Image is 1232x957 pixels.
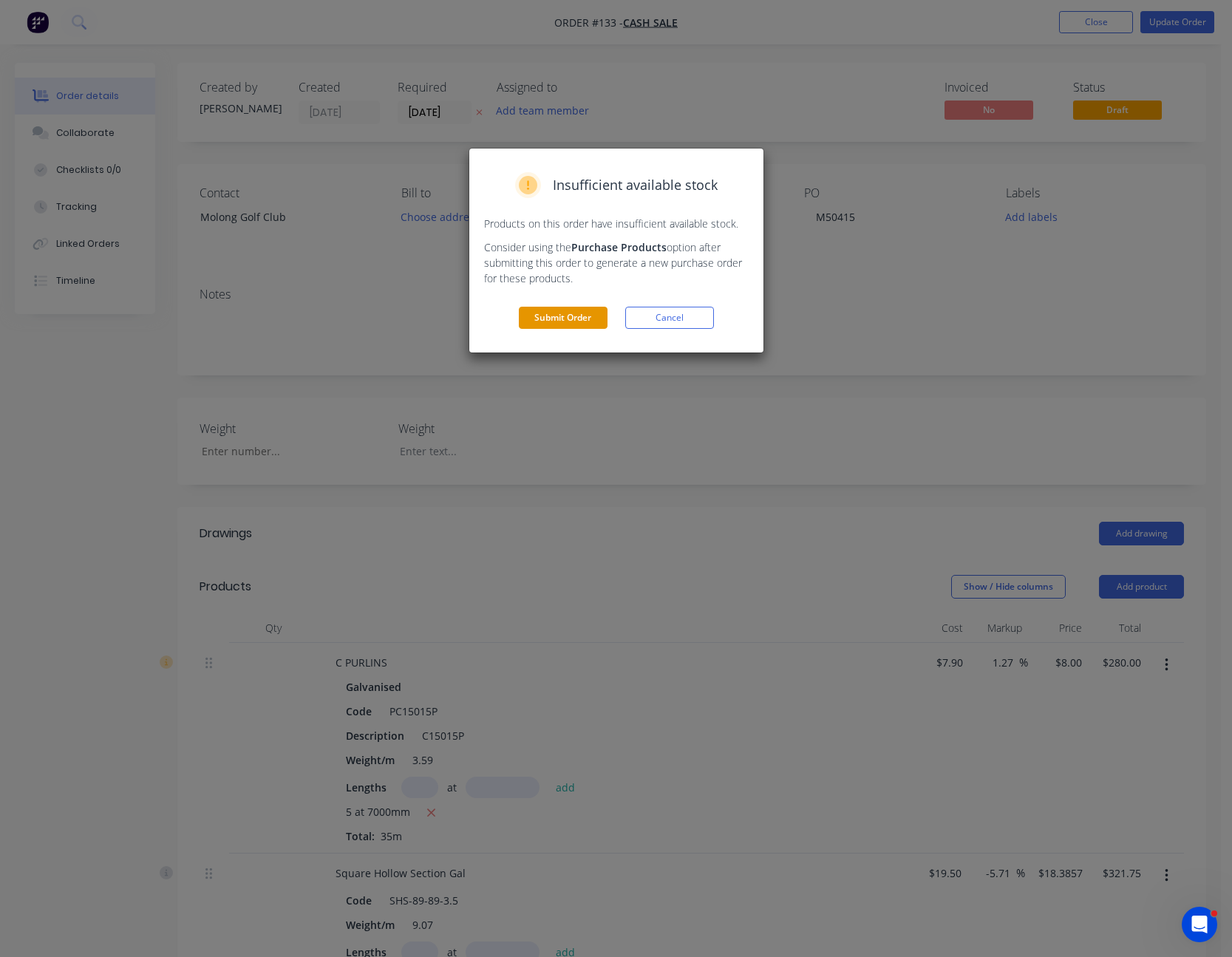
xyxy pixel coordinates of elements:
span: Insufficient available stock [553,175,718,195]
p: Consider using the option after submitting this order to generate a new purchase order for these ... [484,239,749,286]
p: Products on this order have insufficient available stock. [484,216,749,231]
button: Cancel [625,307,714,329]
button: Submit Order [519,307,608,329]
strong: Purchase Products [571,240,667,254]
iframe: Intercom live chat [1182,907,1217,942]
